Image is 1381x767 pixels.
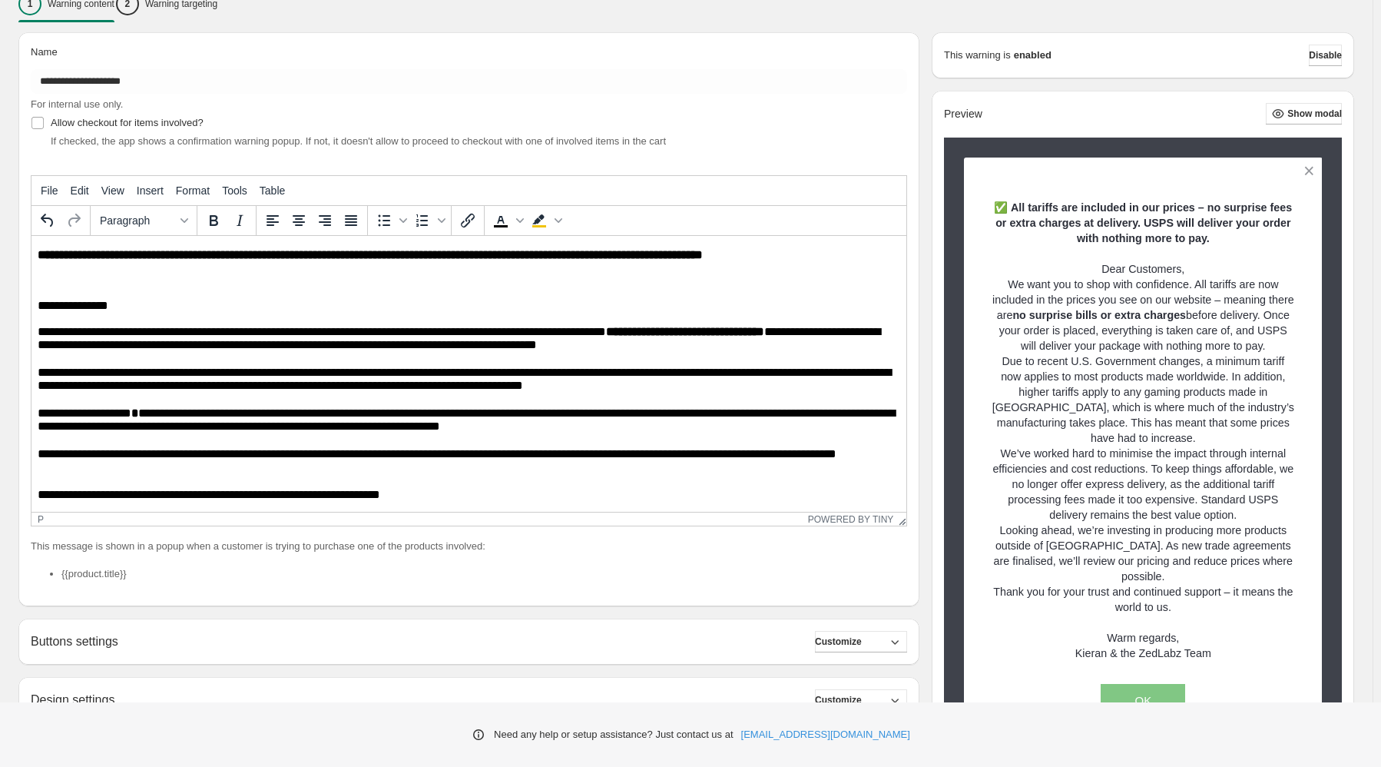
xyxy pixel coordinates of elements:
[200,208,227,234] button: Bold
[1309,45,1342,66] button: Disable
[100,214,175,227] span: Paragraph
[808,514,894,525] a: Powered by Tiny
[260,184,285,197] span: Table
[51,117,204,128] span: Allow checkout for items involved?
[227,208,253,234] button: Italic
[526,208,565,234] div: Background color
[338,208,364,234] button: Justify
[1309,49,1342,61] span: Disable
[31,692,114,707] h2: Design settings
[991,277,1296,354] p: We want you to shop with confidence. All tariffs are now included in the prices you see on our we...
[137,184,164,197] span: Insert
[31,634,118,649] h2: Buttons settings
[31,98,123,110] span: For internal use only.
[944,108,982,121] h2: Preview
[61,208,87,234] button: Redo
[1266,103,1342,125] button: Show modal
[1014,48,1051,63] strong: enabled
[312,208,338,234] button: Align right
[1101,684,1185,718] button: OK
[35,208,61,234] button: Undo
[991,630,1296,661] p: Warm regards, Kieran & the ZedLabz Team
[31,236,906,512] iframe: Rich Text Area
[286,208,312,234] button: Align center
[455,208,481,234] button: Insert/edit link
[260,208,286,234] button: Align left
[991,354,1296,446] p: Due to recent U.S. Government changes, a minimum tariff now applies to most products made worldwi...
[815,689,907,711] button: Customize
[991,523,1296,584] p: Looking ahead, we’re investing in producing more products outside of [GEOGRAPHIC_DATA]. As new tr...
[994,201,1292,244] strong: ✅ All tariffs are included in our prices – no surprise fees or extra charges at delivery. USPS wi...
[222,184,247,197] span: Tools
[101,184,124,197] span: View
[371,208,409,234] div: Bullet list
[31,539,907,554] p: This message is shown in a popup when a customer is trying to purchase one of the products involved:
[991,261,1296,277] p: Dear Customers,
[944,48,1011,63] p: This warning is
[991,446,1296,523] p: We’ve worked hard to minimise the impact through internal efficiencies and cost reductions. To ke...
[176,184,210,197] span: Format
[1012,309,1186,321] strong: no surprise bills or extra charges
[1287,108,1342,120] span: Show modal
[71,184,89,197] span: Edit
[991,584,1296,615] p: Thank you for your trust and continued support – it means the world to us.
[815,694,862,706] span: Customize
[94,208,194,234] button: Formats
[741,727,910,742] a: [EMAIL_ADDRESS][DOMAIN_NAME]
[41,184,58,197] span: File
[815,636,862,648] span: Customize
[893,513,906,526] div: Resize
[61,566,907,582] li: {{product.title}}
[815,631,907,652] button: Customize
[51,135,666,147] span: If checked, the app shows a confirmation warning popup. If not, it doesn't allow to proceed to ch...
[488,208,526,234] div: Text color
[31,46,58,58] span: Name
[409,208,448,234] div: Numbered list
[6,12,869,307] body: Rich Text Area. Press ALT-0 for help.
[38,514,44,525] div: p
